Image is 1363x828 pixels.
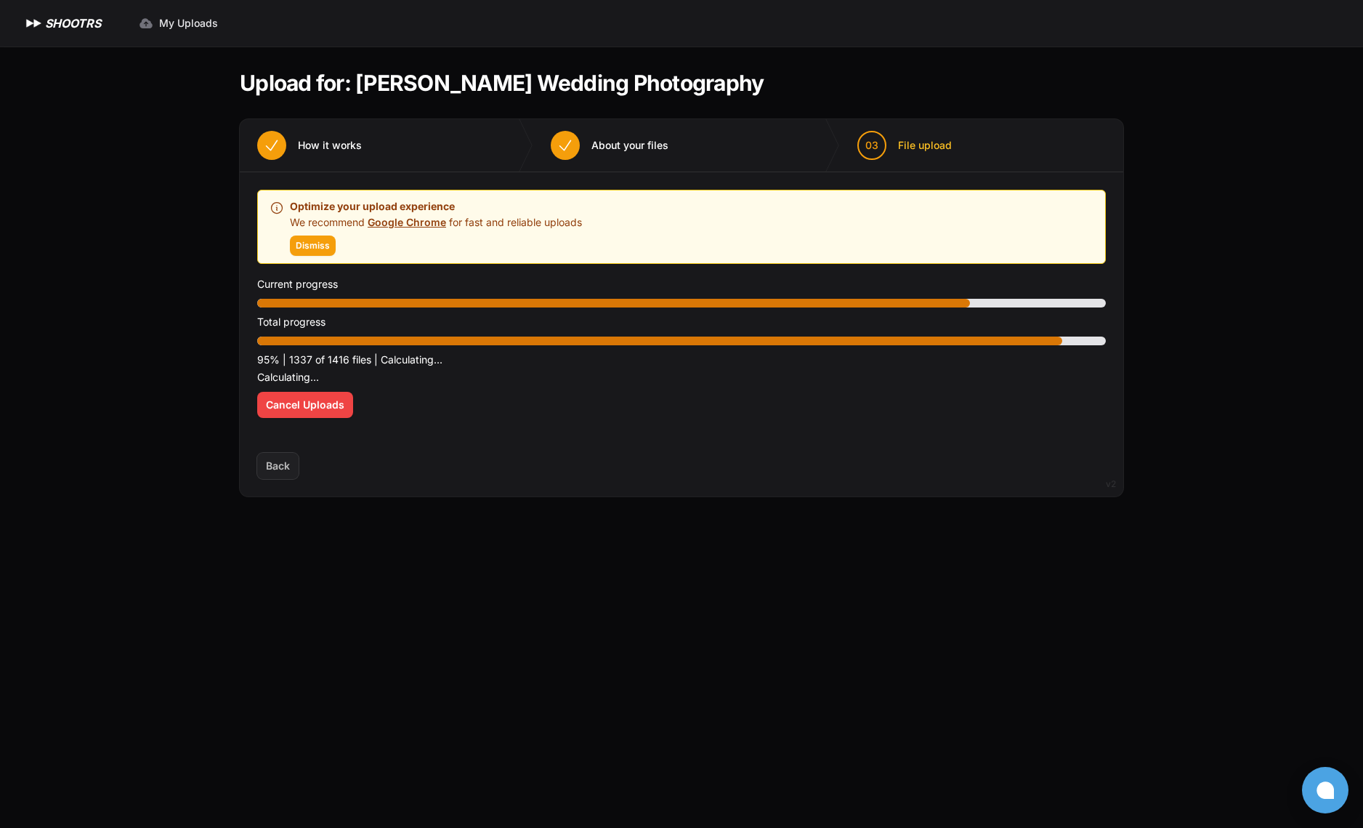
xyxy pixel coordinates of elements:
a: My Uploads [130,10,227,36]
h1: Upload for: [PERSON_NAME] Wedding Photography [240,70,764,96]
span: How it works [298,138,362,153]
span: 03 [865,138,878,153]
p: We recommend for fast and reliable uploads [290,215,582,230]
p: Current progress [257,276,1106,293]
a: SHOOTRS SHOOTRS [23,15,101,32]
button: How it works [240,119,379,172]
span: About your files [591,138,668,153]
span: My Uploads [159,16,218,31]
button: Cancel Uploads [257,392,353,418]
div: v2 [1106,475,1116,493]
p: Optimize your upload experience [290,198,582,215]
span: Cancel Uploads [266,398,344,412]
p: Total progress [257,313,1106,331]
button: Open chat window [1302,767,1348,813]
p: Calculating... [257,369,1106,386]
span: File upload [898,138,952,153]
h1: SHOOTRS [45,15,101,32]
span: Dismiss [296,240,330,252]
p: 95% | 1337 of 1416 files | Calculating... [257,351,1106,369]
a: Google Chrome [368,216,446,228]
button: Dismiss [290,236,336,256]
button: 03 File upload [840,119,969,172]
button: About your files [533,119,686,172]
img: SHOOTRS [23,15,45,32]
